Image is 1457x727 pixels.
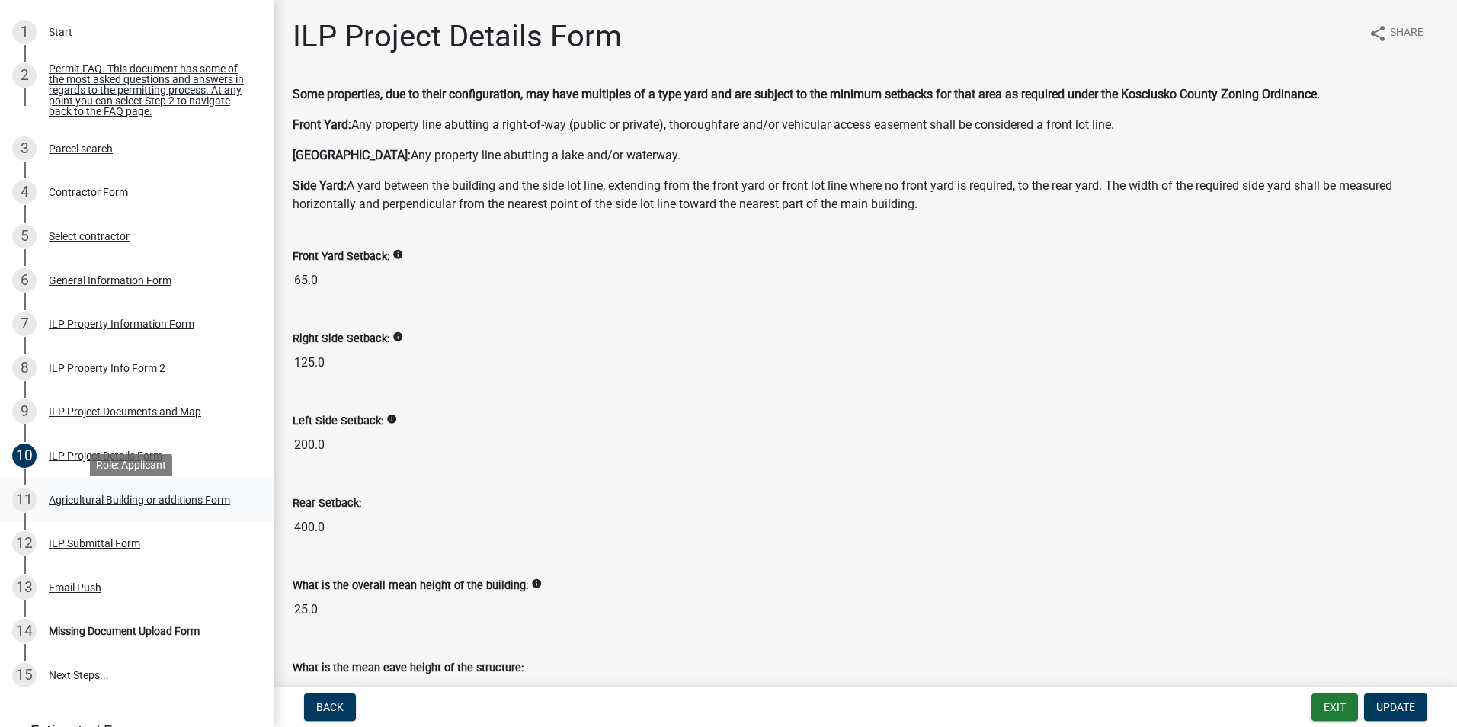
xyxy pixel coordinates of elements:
div: Email Push [49,582,101,593]
button: Exit [1311,693,1358,721]
div: 14 [12,619,37,643]
p: A yard between the building and the side lot line, extending from the front yard or front lot lin... [293,177,1439,213]
label: Right Side Setback: [293,334,389,344]
div: Start [49,27,72,37]
label: What is the mean eave height of the structure: [293,663,524,674]
p: Any property line abutting a lake and/or waterway. [293,146,1439,165]
label: Rear Setback: [293,498,361,509]
div: Contractor Form [49,187,128,197]
div: ILP Submittal Form [49,538,140,549]
button: shareShare [1356,18,1436,48]
div: 6 [12,268,37,293]
label: What is the overall mean height of the building: [293,581,528,591]
div: Select contractor [49,231,130,242]
i: info [386,414,397,424]
p: Any property line abutting a right-of-way (public or private), thoroughfare and/or vehicular acce... [293,116,1439,134]
span: Share [1390,24,1423,43]
div: ILP Project Documents and Map [49,406,201,417]
div: 10 [12,444,37,468]
div: Permit FAQ. This document has some of the most asked questions and answers in regards to the perm... [49,63,250,117]
div: 5 [12,224,37,248]
div: Agricultural Building or additions Form [49,495,230,505]
h1: ILP Project Details Form [293,18,622,55]
i: share [1369,24,1387,43]
div: 13 [12,575,37,600]
div: 4 [12,180,37,204]
div: Role: Applicant [90,454,172,476]
i: info [392,249,403,260]
div: Parcel search [49,143,113,154]
span: Back [316,701,344,713]
div: 12 [12,531,37,556]
label: Left Side Setback: [293,416,383,427]
div: ILP Project Details Form [49,450,162,461]
strong: Front Yard: [293,117,351,132]
strong: Some properties, due to their configuration, may have multiples of a type yard and are subject to... [293,87,1320,101]
div: 9 [12,399,37,424]
div: ILP Property Info Form 2 [49,363,165,373]
div: ILP Property Information Form [49,319,194,329]
div: 11 [12,488,37,512]
div: 7 [12,312,37,336]
div: 1 [12,20,37,44]
div: 3 [12,136,37,161]
div: 8 [12,356,37,380]
span: Update [1376,701,1415,713]
div: 15 [12,663,37,687]
i: info [531,578,542,589]
button: Update [1364,693,1427,721]
label: Front Yard Setback: [293,251,389,262]
div: 2 [12,63,37,88]
div: Missing Document Upload Form [49,626,200,636]
strong: Side Yard: [293,178,347,193]
i: info [392,331,403,342]
button: Back [304,693,356,721]
strong: [GEOGRAPHIC_DATA]: [293,148,411,162]
div: General Information Form [49,275,171,286]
